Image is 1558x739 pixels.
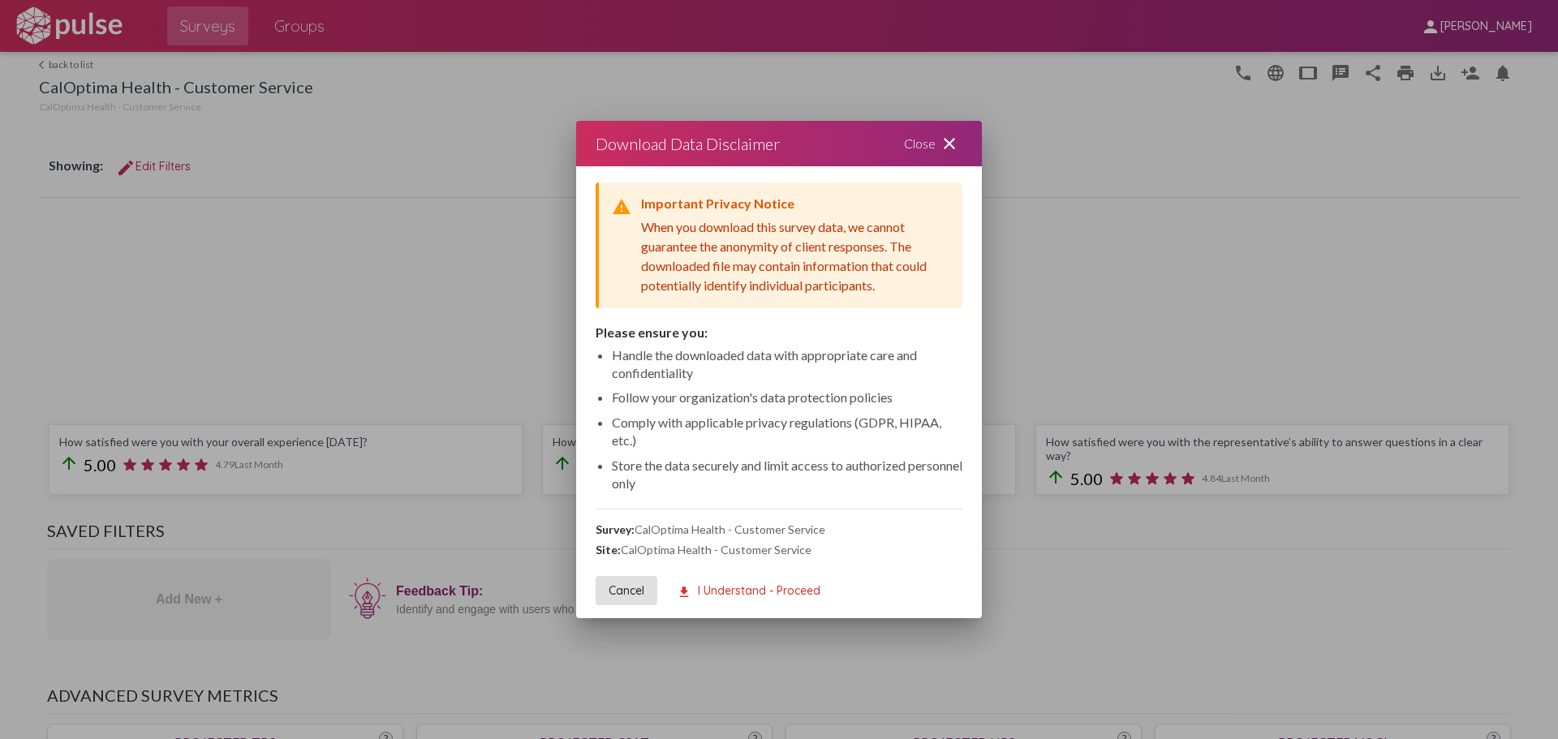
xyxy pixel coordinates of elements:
span: I Understand - Proceed [677,583,820,598]
strong: Survey: [596,522,635,536]
li: Follow your organization's data protection policies [612,389,962,406]
button: Cancel [596,576,657,605]
div: Important Privacy Notice [641,195,949,211]
mat-icon: close [940,134,959,153]
li: Handle the downloaded data with appropriate care and confidentiality [612,346,962,383]
button: I Understand - Proceed [664,576,833,605]
div: Please ensure you: [596,324,962,340]
li: Comply with applicable privacy regulations (GDPR, HIPAA, etc.) [612,414,962,450]
li: Store the data securely and limit access to authorized personnel only [612,457,962,493]
span: Cancel [609,583,644,598]
mat-icon: download [677,585,691,599]
mat-icon: warning [612,197,631,217]
div: Download Data Disclaimer [596,131,780,157]
div: When you download this survey data, we cannot guarantee the anonymity of client responses. The do... [641,217,949,295]
div: CalOptima Health - Customer Service [596,522,962,536]
div: CalOptima Health - Customer Service [596,543,962,556]
div: Close [884,121,982,166]
strong: Site: [596,543,621,556]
